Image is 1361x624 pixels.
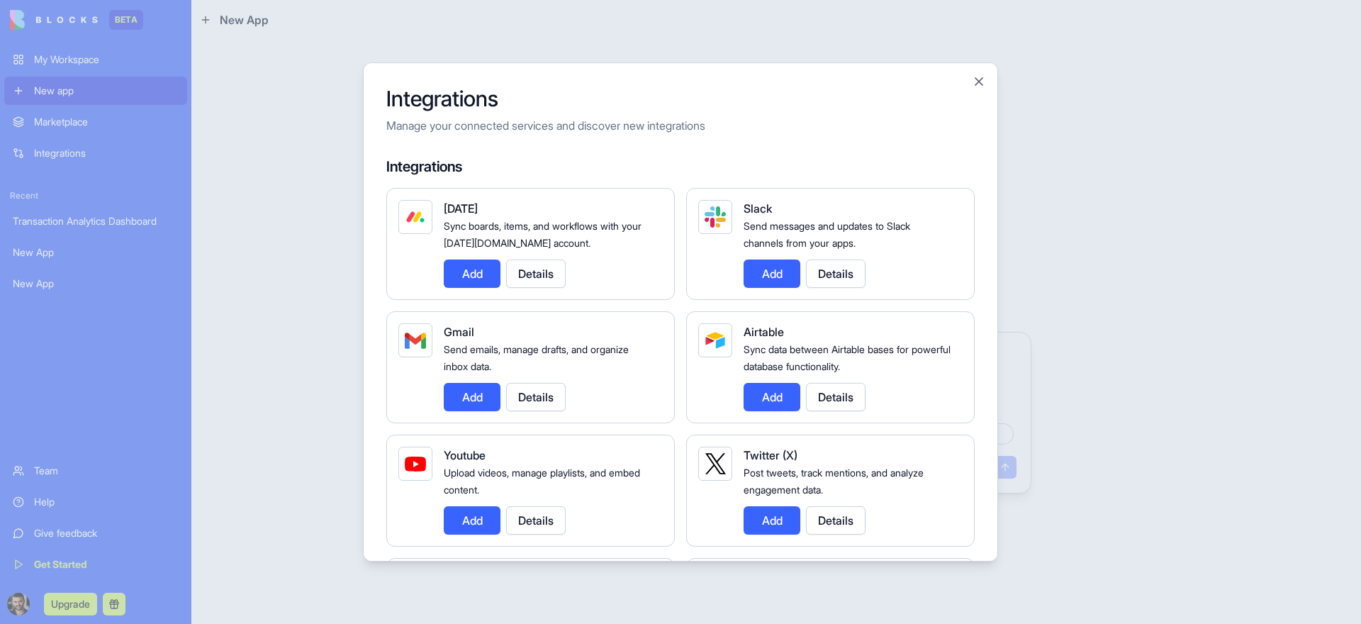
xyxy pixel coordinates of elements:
[386,86,975,111] h2: Integrations
[444,506,500,535] button: Add
[744,325,784,339] span: Airtable
[744,467,924,496] span: Post tweets, track mentions, and analyze engagement data.
[444,260,500,288] button: Add
[444,467,640,496] span: Upload videos, manage playlists, and embed content.
[444,220,642,249] span: Sync boards, items, and workflows with your [DATE][DOMAIN_NAME] account.
[744,343,951,372] span: Sync data between Airtable bases for powerful database functionality.
[444,448,486,462] span: Youtube
[506,260,566,288] button: Details
[444,383,500,411] button: Add
[444,325,474,339] span: Gmail
[806,506,866,535] button: Details
[806,383,866,411] button: Details
[744,448,797,462] span: Twitter (X)
[444,201,478,216] span: [DATE]
[444,343,629,372] span: Send emails, manage drafts, and organize inbox data.
[744,220,910,249] span: Send messages and updates to Slack channels from your apps.
[744,260,800,288] button: Add
[806,260,866,288] button: Details
[506,383,566,411] button: Details
[386,157,975,177] h4: Integrations
[744,383,800,411] button: Add
[744,201,772,216] span: Slack
[744,506,800,535] button: Add
[506,506,566,535] button: Details
[386,117,975,134] p: Manage your connected services and discover new integrations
